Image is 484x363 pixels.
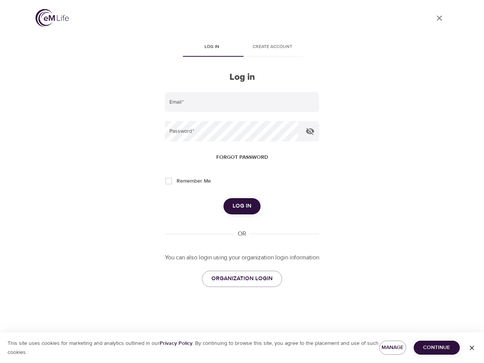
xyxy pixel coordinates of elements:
button: Manage [379,341,406,355]
button: Log in [223,198,261,214]
span: Create account [247,43,298,51]
a: close [430,9,448,27]
img: logo [36,9,69,27]
a: Privacy Policy [160,340,192,347]
span: Remember Me [177,177,211,185]
div: OR [235,230,249,238]
span: Forgot password [216,153,268,162]
span: ORGANIZATION LOGIN [211,274,273,284]
div: disabled tabs example [165,39,319,57]
button: Forgot password [213,150,271,164]
span: Log in [186,43,237,51]
span: Manage [385,343,400,352]
p: You can also login using your organization login information [165,253,319,262]
span: Log in [233,201,251,211]
a: ORGANIZATION LOGIN [202,271,282,287]
h2: Log in [165,72,319,83]
button: Continue [414,341,460,355]
span: Continue [420,343,454,352]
